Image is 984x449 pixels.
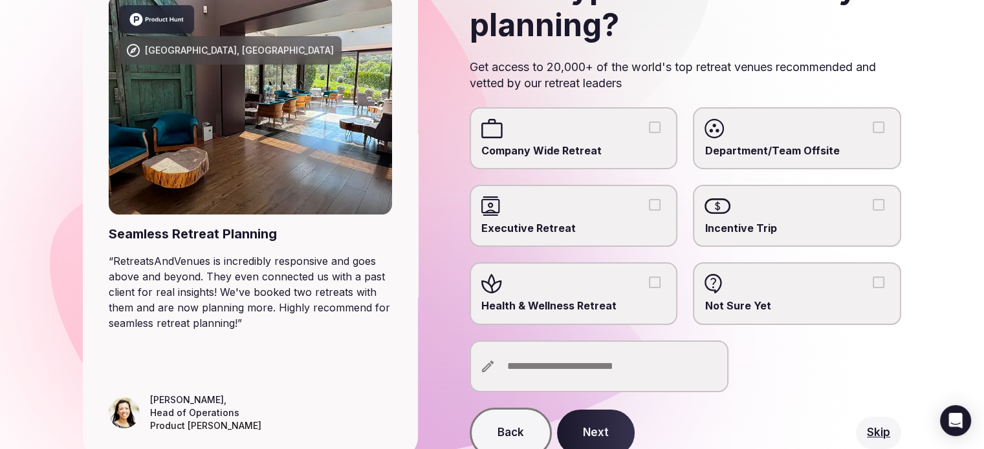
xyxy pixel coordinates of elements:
span: Incentive Trip [705,221,890,235]
div: Seamless Retreat Planning [109,225,392,243]
img: Leeann Trang [109,397,140,428]
div: [GEOGRAPHIC_DATA], [GEOGRAPHIC_DATA] [145,44,334,57]
button: Not Sure Yet [873,277,884,288]
span: Executive Retreat [481,221,666,235]
div: Open Intercom Messenger [940,405,971,436]
figcaption: , [150,393,261,432]
button: Health & Wellness Retreat [649,277,661,288]
div: Product [PERSON_NAME] [150,419,261,432]
span: Company Wide Retreat [481,143,666,158]
blockquote: “ RetreatsAndVenues is incredibly responsive and goes above and beyond. They even connected us wi... [109,253,392,331]
span: Not Sure Yet [705,298,890,313]
p: Get access to 20,000+ of the world's top retreat venues recommended and vetted by our retreat lea... [470,59,901,91]
span: Health & Wellness Retreat [481,298,666,313]
div: Head of Operations [150,406,261,419]
button: Incentive Trip [873,199,884,211]
button: Department/Team Offsite [873,121,884,133]
button: Executive Retreat [649,199,661,211]
button: Skip [856,417,901,449]
cite: [PERSON_NAME] [150,394,224,405]
span: Department/Team Offsite [705,143,890,158]
button: Company Wide Retreat [649,121,661,133]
